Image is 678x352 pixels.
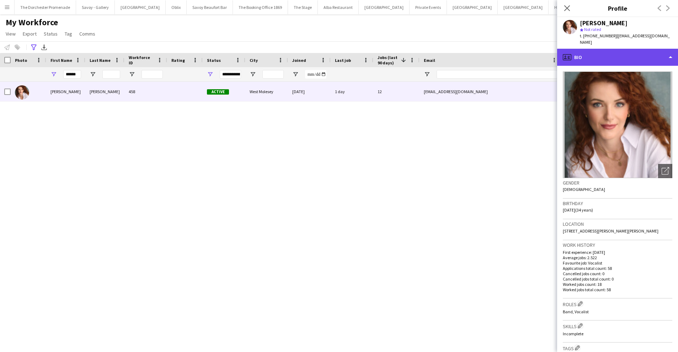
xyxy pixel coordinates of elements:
span: My Workforce [6,17,58,28]
input: City Filter Input [262,70,284,79]
p: Incomplete [563,331,672,336]
button: Open Filter Menu [129,71,135,78]
button: Open Filter Menu [207,71,213,78]
h3: Birthday [563,200,672,207]
div: West Molesey [245,82,288,101]
button: Savoy - Gallery [76,0,115,14]
h3: Gender [563,180,672,186]
p: Worked jobs count: 18 [563,282,672,287]
button: Open Filter Menu [292,71,299,78]
span: [DEMOGRAPHIC_DATA] [563,187,605,192]
span: Joined [292,58,306,63]
div: [PERSON_NAME] [580,20,628,26]
span: Rating [171,58,185,63]
span: Photo [15,58,27,63]
a: Tag [62,29,75,38]
button: Open Filter Menu [50,71,57,78]
app-action-btn: Export XLSX [40,43,48,52]
h3: Skills [563,322,672,330]
p: Cancelled jobs count: 0 [563,271,672,276]
button: Open Filter Menu [424,71,430,78]
a: View [3,29,18,38]
button: Open Filter Menu [250,71,256,78]
input: Workforce ID Filter Input [142,70,163,79]
h3: Roles [563,300,672,308]
input: Joined Filter Input [305,70,326,79]
span: [STREET_ADDRESS][PERSON_NAME][PERSON_NAME] [563,228,658,234]
p: Cancelled jobs total count: 0 [563,276,672,282]
app-action-btn: Advanced filters [30,43,38,52]
span: Tag [65,31,72,37]
button: The Stage [288,0,318,14]
div: 1 day [331,82,373,101]
span: Status [207,58,221,63]
button: Savoy Beaufort Bar [187,0,233,14]
span: Band, Vocalist [563,309,589,314]
button: [GEOGRAPHIC_DATA] [359,0,410,14]
button: [GEOGRAPHIC_DATA] [447,0,498,14]
h3: Tags [563,344,672,352]
h3: Location [563,221,672,227]
span: City [250,58,258,63]
input: Last Name Filter Input [102,70,120,79]
img: Maggie Lynne [15,85,29,100]
div: [PERSON_NAME] [85,82,124,101]
div: 12 [373,82,420,101]
div: Open photos pop-in [658,164,672,178]
p: First experience: [DATE] [563,250,672,255]
span: Comms [79,31,95,37]
a: Comms [76,29,98,38]
span: Last job [335,58,351,63]
span: View [6,31,16,37]
a: Status [41,29,60,38]
button: Oblix [166,0,187,14]
span: Export [23,31,37,37]
span: [DATE] (34 years) [563,207,593,213]
h3: Work history [563,242,672,248]
p: Worked jobs total count: 58 [563,287,672,292]
span: Last Name [90,58,111,63]
div: Bio [557,49,678,66]
p: Favourite job: Vocalist [563,260,672,266]
span: Jobs (last 90 days) [378,55,398,65]
button: The Booking Office 1869 [233,0,288,14]
span: t. [PHONE_NUMBER] [580,33,617,38]
span: First Name [50,58,72,63]
button: Alba Restaurant [318,0,359,14]
div: [EMAIL_ADDRESS][DOMAIN_NAME] [420,82,562,101]
span: Email [424,58,435,63]
div: 458 [124,82,167,101]
a: Export [20,29,39,38]
button: Open Filter Menu [90,71,96,78]
span: Workforce ID [129,55,154,65]
p: Average jobs: 2.522 [563,255,672,260]
span: Not rated [584,27,601,32]
div: [DATE] [288,82,331,101]
h3: Profile [557,4,678,13]
div: [PERSON_NAME] [46,82,85,101]
button: [GEOGRAPHIC_DATA] [115,0,166,14]
input: Email Filter Input [437,70,557,79]
p: Applications total count: 58 [563,266,672,271]
button: The Dorchester Promenade [15,0,76,14]
span: | [EMAIL_ADDRESS][DOMAIN_NAME] [580,33,670,45]
span: Active [207,89,229,95]
img: Crew avatar or photo [563,71,672,178]
span: Status [44,31,58,37]
input: First Name Filter Input [63,70,81,79]
button: Private Events [410,0,447,14]
button: Hippodrome [549,0,583,14]
button: [GEOGRAPHIC_DATA] [498,0,549,14]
